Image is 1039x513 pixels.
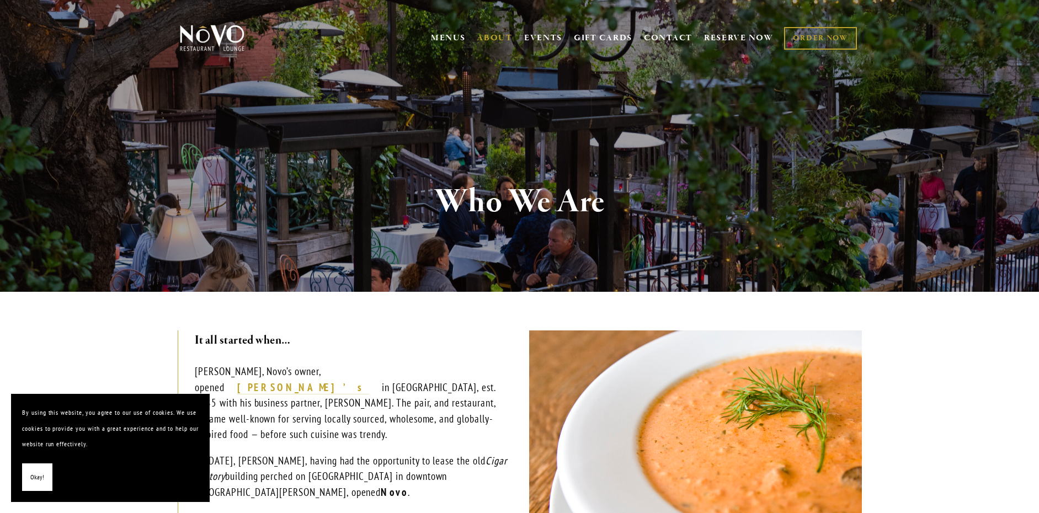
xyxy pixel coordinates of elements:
span: Okay! [30,469,44,485]
strong: Who We Are [434,181,605,223]
a: CONTACT [644,28,692,49]
a: GIFT CARDS [574,28,632,49]
strong: Novo [381,485,408,499]
section: Cookie banner [11,394,210,502]
a: EVENTS [524,33,562,44]
strong: It all started when… [195,333,291,348]
a: ABOUT [477,33,513,44]
p: In [DATE], [PERSON_NAME], having had the opportunity to lease the old building perched on [GEOGRA... [195,453,510,500]
a: ORDER NOW [784,27,856,50]
button: Okay! [22,463,52,491]
a: MENUS [431,33,466,44]
img: Novo Restaurant &amp; Lounge [178,24,247,52]
p: By using this website, you agree to our use of cookies. We use cookies to provide you with a grea... [22,405,199,452]
a: [PERSON_NAME]’s [237,381,369,395]
a: RESERVE NOW [704,28,774,49]
p: [PERSON_NAME], Novo’s owner, opened in [GEOGRAPHIC_DATA], est. 1985 with his business partner, [P... [195,364,510,442]
strong: [PERSON_NAME]’s [237,381,369,394]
